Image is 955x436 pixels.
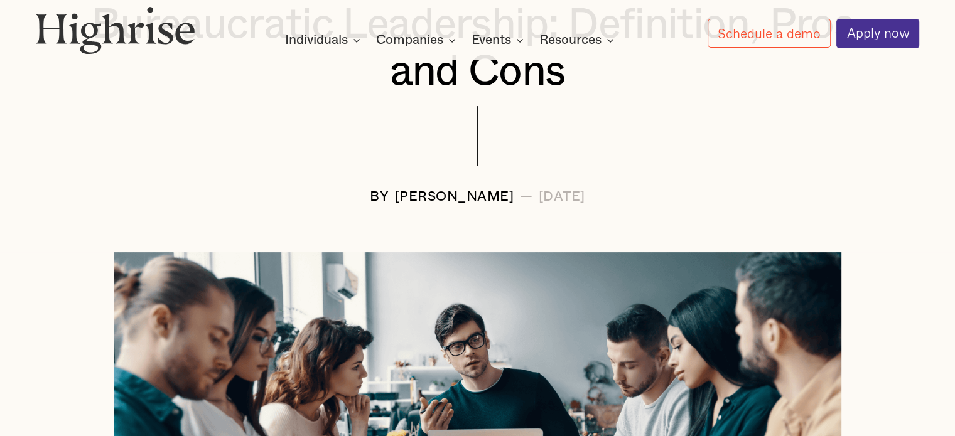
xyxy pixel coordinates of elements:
[285,33,364,48] div: Individuals
[472,33,511,48] div: Events
[376,33,460,48] div: Companies
[539,33,618,48] div: Resources
[472,33,527,48] div: Events
[370,189,389,205] div: BY
[539,189,585,205] div: [DATE]
[836,19,919,48] a: Apply now
[36,6,195,55] img: Highrise logo
[395,189,514,205] div: [PERSON_NAME]
[708,19,831,48] a: Schedule a demo
[539,33,602,48] div: Resources
[285,33,348,48] div: Individuals
[520,189,533,205] div: —
[376,33,443,48] div: Companies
